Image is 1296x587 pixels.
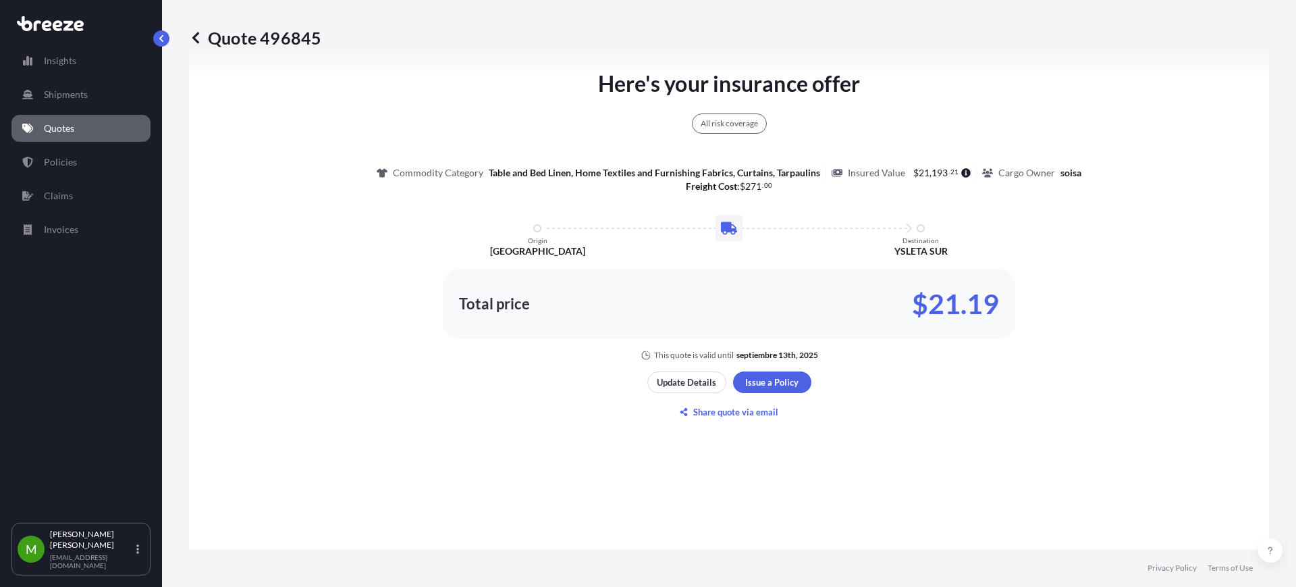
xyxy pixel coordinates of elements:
[736,350,818,361] p: septiembre 13th, 2025
[762,183,763,188] span: .
[686,180,737,192] b: Freight Cost
[44,122,74,135] p: Quotes
[11,149,151,176] a: Policies
[745,182,761,191] span: 271
[932,168,948,178] span: 193
[647,372,726,393] button: Update Details
[764,183,772,188] span: 00
[11,47,151,74] a: Insights
[692,113,767,134] div: All risk coverage
[26,542,37,556] span: M
[44,88,88,101] p: Shipments
[913,168,919,178] span: $
[998,166,1055,180] p: Cargo Owner
[740,182,745,191] span: $
[693,405,778,419] p: Share quote via email
[11,182,151,209] a: Claims
[44,155,77,169] p: Policies
[902,236,939,245] p: Destination
[189,27,321,49] p: Quote 496845
[50,553,134,569] p: [EMAIL_ADDRESS][DOMAIN_NAME]
[44,189,73,203] p: Claims
[919,168,929,178] span: 21
[912,293,999,315] p: $21.19
[50,529,134,551] p: [PERSON_NAME] [PERSON_NAME]
[393,166,483,180] p: Commodity Category
[11,115,151,142] a: Quotes
[11,81,151,108] a: Shipments
[598,68,860,100] p: Here's your insurance offer
[686,180,772,193] p: :
[44,54,76,68] p: Insights
[654,350,734,361] p: This quote is valid until
[929,168,932,178] span: ,
[459,297,530,311] p: Total price
[1060,166,1081,180] p: soisa
[848,166,905,180] p: Insured Value
[948,170,950,174] span: .
[950,170,959,174] span: 21
[11,216,151,243] a: Invoices
[745,376,799,389] p: Issue a Policy
[528,236,547,245] p: Origin
[44,223,78,236] p: Invoices
[894,245,948,258] p: YSLETA SUR
[733,372,811,393] button: Issue a Policy
[489,166,820,180] p: Table and Bed Linen, Home Textiles and Furnishing Fabrics, Curtains, Tarpaulins
[647,401,811,423] button: Share quote via email
[657,376,716,389] p: Update Details
[1147,563,1197,573] a: Privacy Policy
[490,245,585,258] p: [GEOGRAPHIC_DATA]
[1208,563,1253,573] a: Terms of Use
